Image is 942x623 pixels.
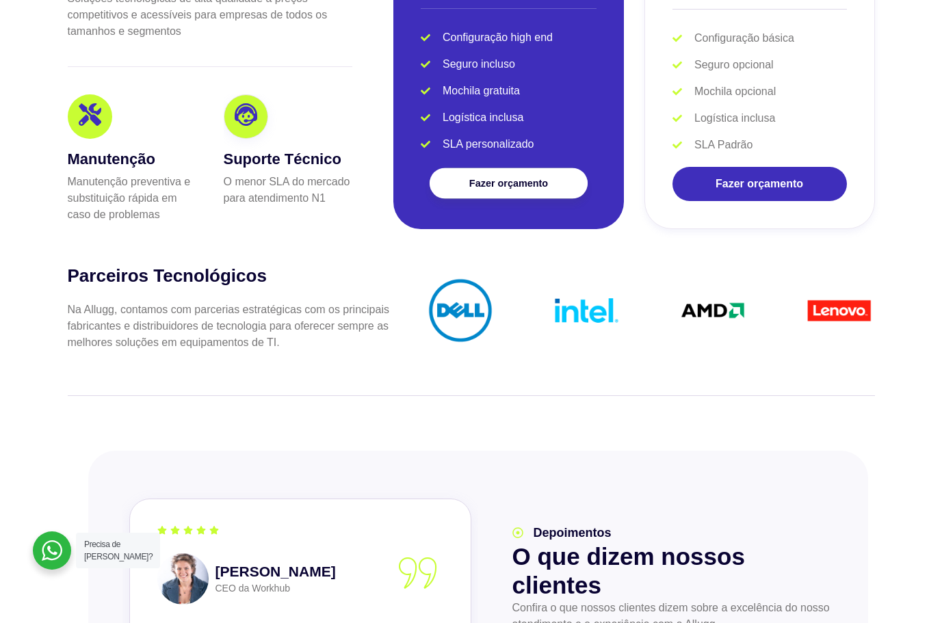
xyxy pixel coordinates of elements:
strong: [PERSON_NAME] [215,561,336,581]
p: O menor SLA do mercado para atendimento N1 [224,174,352,207]
span: Configuração high end [439,29,553,46]
h3: Manutenção [68,148,196,170]
span: Mochila gratuita [439,83,520,99]
span: Logística inclusa [439,109,523,126]
img: Title [677,275,749,347]
iframe: Chat Widget [874,557,942,623]
a: Fazer orçamento [672,167,847,201]
span: Precisa de [PERSON_NAME]? [84,540,153,561]
span: Logística inclusa [691,110,775,127]
p: Manutenção preventiva e substituição rápida em caso de problemas [68,174,196,223]
span: Configuração básica [691,30,794,47]
span: Seguro opcional [691,57,774,73]
span: Depoimentos [530,524,612,542]
h2: Parceiros Tecnológicos [68,265,391,288]
img: Title [803,275,875,347]
h3: Suporte Técnico [224,148,352,170]
p: CEO da Workhub [215,581,336,596]
a: Fazer orçamento [429,168,587,198]
img: Andréa Migliori [157,553,209,605]
span: SLA Padrão [691,137,753,153]
span: Fazer orçamento [469,178,547,188]
span: SLA personalizado [439,136,534,153]
span: Fazer orçamento [716,178,803,189]
div: Widget de chat [874,557,942,623]
img: Title [551,275,623,347]
span: Mochila opcional [691,83,776,100]
img: Title [425,275,497,347]
h2: O que dizem nossos clientes [512,542,834,600]
p: Na Allugg, contamos com parcerias estratégicas com os principais fabricantes e distribuidores de ... [68,302,391,351]
span: Seguro incluso [439,56,515,72]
